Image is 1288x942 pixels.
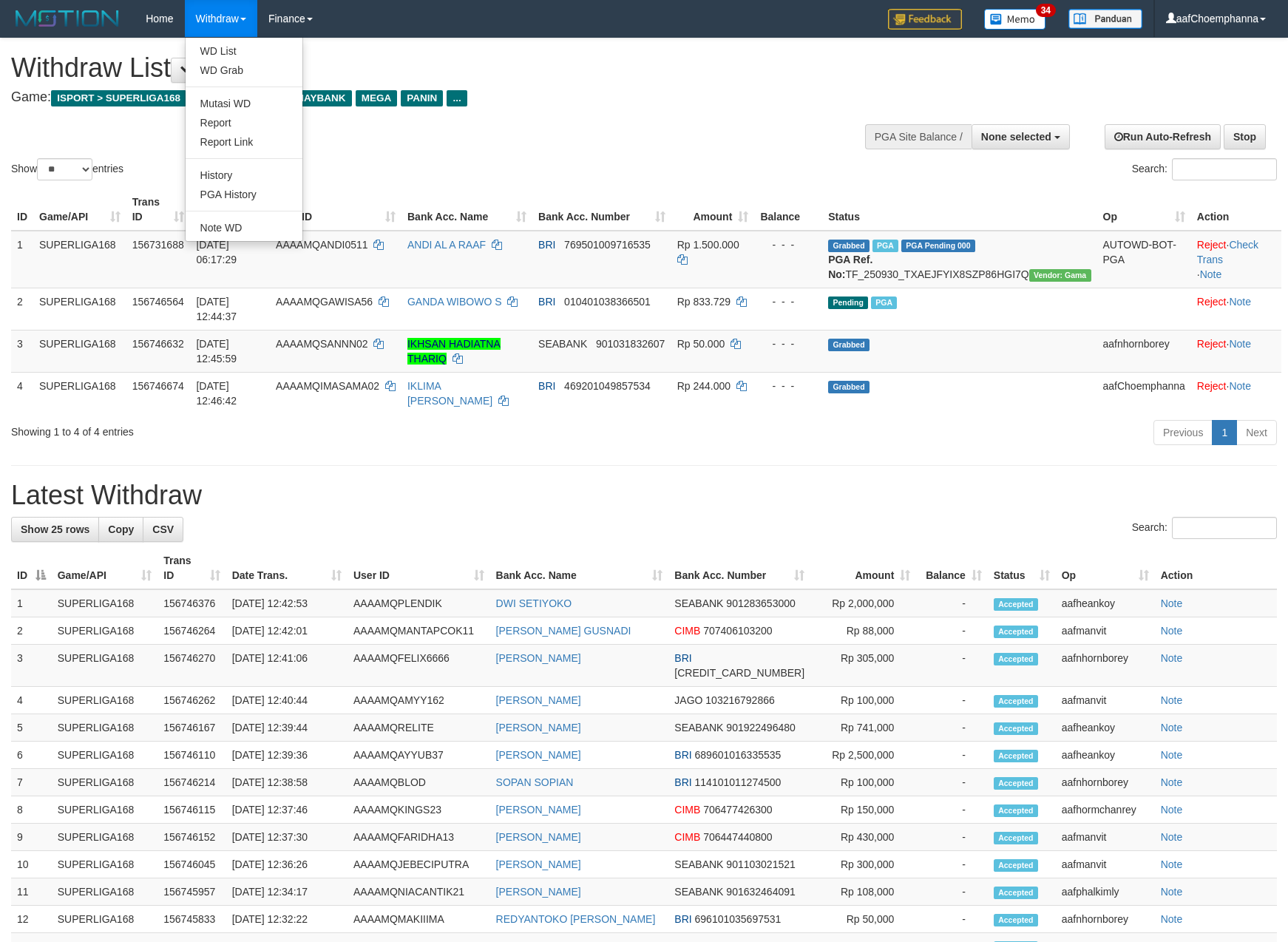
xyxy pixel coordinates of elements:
[754,189,822,231] th: Balance
[828,381,870,393] span: Grabbed
[226,687,348,714] td: [DATE] 12:40:44
[52,906,158,933] td: SUPERLIGA168
[916,687,988,714] td: -
[1097,231,1191,288] td: AUTOWD-BOT-PGA
[348,547,490,589] th: User ID: activate to sort column ascending
[538,239,555,251] span: BRI
[132,380,184,392] span: 156746674
[703,804,772,816] span: Copy 706477426300 to clipboard
[157,617,226,645] td: 156746264
[1153,420,1213,445] a: Previous
[760,379,816,393] div: - - -
[810,589,916,617] td: Rp 2,000,000
[810,645,916,687] td: Rp 305,000
[348,906,490,933] td: AAAAMQMAKIIIMA
[810,547,916,589] th: Amount: activate to sort column ascending
[157,714,226,742] td: 156746167
[674,667,804,679] span: Copy 616301004351506 to clipboard
[496,886,581,898] a: [PERSON_NAME]
[1161,597,1183,609] a: Note
[1161,886,1183,898] a: Note
[705,694,774,706] span: Copy 103216792866 to clipboard
[11,742,52,769] td: 6
[1197,239,1227,251] a: Reject
[226,906,348,933] td: [DATE] 12:32:22
[348,617,490,645] td: AAAAMQMANTAPCOK11
[916,714,988,742] td: -
[760,294,816,309] div: - - -
[157,851,226,878] td: 156746045
[822,231,1097,288] td: TF_250930_TXAEJFYIX8SZP86HGI7Q
[1056,851,1155,878] td: aafmanvit
[1105,124,1221,149] a: Run Auto-Refresh
[916,547,988,589] th: Balance: activate to sort column ascending
[157,547,226,589] th: Trans ID: activate to sort column ascending
[52,742,158,769] td: SUPERLIGA168
[132,239,184,251] span: 156731688
[37,158,92,180] select: Showentries
[11,231,33,288] td: 1
[916,851,988,878] td: -
[760,237,816,252] div: - - -
[11,53,844,83] h1: Withdraw List
[11,769,52,796] td: 7
[143,517,183,542] a: CSV
[11,687,52,714] td: 4
[1229,296,1251,308] a: Note
[348,824,490,851] td: AAAAMQFARIDHA13
[226,796,348,824] td: [DATE] 12:37:46
[674,913,691,925] span: BRI
[401,189,532,231] th: Bank Acc. Name: activate to sort column ascending
[865,124,972,149] div: PGA Site Balance /
[810,769,916,796] td: Rp 100,000
[348,687,490,714] td: AAAAMQAMYY162
[872,240,898,252] span: Marked by aafromsomean
[348,645,490,687] td: AAAAMQFELIX6666
[348,851,490,878] td: AAAAMQJEBECIPUTRA
[186,132,302,152] a: Report Link
[226,617,348,645] td: [DATE] 12:42:01
[994,626,1038,638] span: Accepted
[972,124,1070,149] button: None selected
[290,90,352,106] span: MAYBANK
[1056,687,1155,714] td: aafmanvit
[1056,589,1155,617] td: aafheankoy
[538,380,555,392] span: BRI
[1212,420,1237,445] a: 1
[810,878,916,906] td: Rp 108,000
[1068,9,1142,29] img: panduan.png
[270,189,401,231] th: User ID: activate to sort column ascending
[674,625,700,637] span: CIMB
[348,796,490,824] td: AAAAMQKINGS23
[1197,239,1258,265] a: Check Trans
[810,687,916,714] td: Rp 100,000
[1056,714,1155,742] td: aafheankoy
[401,90,443,106] span: PANIN
[186,41,302,61] a: WD List
[674,886,723,898] span: SEABANK
[1161,913,1183,925] a: Note
[226,824,348,851] td: [DATE] 12:37:30
[348,589,490,617] td: AAAAMQPLENDIK
[1161,652,1183,664] a: Note
[1056,547,1155,589] th: Op: activate to sort column ascending
[11,824,52,851] td: 9
[1161,694,1183,706] a: Note
[447,90,467,106] span: ...
[695,776,782,788] span: Copy 114101011274500 to clipboard
[11,589,52,617] td: 1
[726,722,795,733] span: Copy 901922496480 to clipboard
[828,297,868,309] span: Pending
[1132,517,1277,539] label: Search:
[11,7,123,30] img: MOTION_logo.png
[1172,517,1277,539] input: Search:
[11,419,526,439] div: Showing 1 to 4 of 4 entries
[1056,906,1155,933] td: aafnhornborey
[726,597,795,609] span: Copy 901283653000 to clipboard
[157,645,226,687] td: 156746270
[1029,269,1091,282] span: Vendor URL: https://trx31.1velocity.biz
[1191,288,1281,330] td: ·
[760,336,816,351] div: - - -
[1229,380,1251,392] a: Note
[196,239,237,265] span: [DATE] 06:17:29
